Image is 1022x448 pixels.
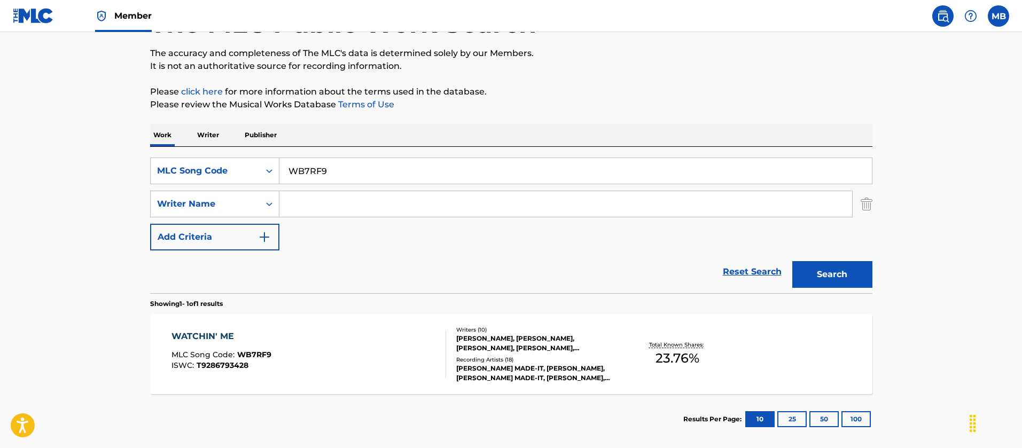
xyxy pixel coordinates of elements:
[150,299,223,309] p: Showing 1 - 1 of 1 results
[150,60,872,73] p: It is not an authoritative source for recording information.
[150,158,872,293] form: Search Form
[114,10,152,22] span: Member
[964,10,977,22] img: help
[150,85,872,98] p: Please for more information about the terms used in the database.
[456,334,618,353] div: [PERSON_NAME], [PERSON_NAME], [PERSON_NAME], [PERSON_NAME], [PERSON_NAME], [PERSON_NAME], [PERSON...
[792,261,872,288] button: Search
[150,224,279,250] button: Add Criteria
[656,349,699,368] span: 23.76 %
[95,10,108,22] img: Top Rightsholder
[717,260,787,284] a: Reset Search
[969,397,1022,448] iframe: Chat Widget
[745,411,775,427] button: 10
[456,364,618,383] div: [PERSON_NAME] MADE-IT, [PERSON_NAME], [PERSON_NAME] MADE-IT, [PERSON_NAME], [PERSON_NAME] MADE-IT...
[456,356,618,364] div: Recording Artists ( 18 )
[809,411,839,427] button: 50
[937,10,949,22] img: search
[237,350,271,359] span: WB7RF9
[258,231,271,243] img: 9d2ae6d4665cec9f34b9.svg
[194,124,222,146] p: Writer
[777,411,807,427] button: 25
[157,164,253,177] div: MLC Song Code
[171,360,197,370] span: ISWC :
[932,5,954,27] a: Public Search
[988,5,1009,27] div: User Menu
[150,314,872,394] a: WATCHIN' MEMLC Song Code:WB7RF9ISWC:T9286793428Writers (10)[PERSON_NAME], [PERSON_NAME], [PERSON_...
[649,341,706,349] p: Total Known Shares:
[964,407,981,439] div: Drag
[336,99,394,109] a: Terms of Use
[197,360,248,370] span: T9286793428
[150,47,872,60] p: The accuracy and completeness of The MLC's data is determined solely by our Members.
[841,411,871,427] button: 100
[171,350,237,359] span: MLC Song Code :
[150,124,175,146] p: Work
[150,98,872,111] p: Please review the Musical Works Database
[171,330,271,343] div: WATCHIN' ME
[861,191,872,217] img: Delete Criterion
[241,124,280,146] p: Publisher
[960,5,981,27] div: Help
[13,8,54,23] img: MLC Logo
[456,326,618,334] div: Writers ( 10 )
[157,198,253,210] div: Writer Name
[683,414,744,424] p: Results Per Page:
[181,87,223,97] a: click here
